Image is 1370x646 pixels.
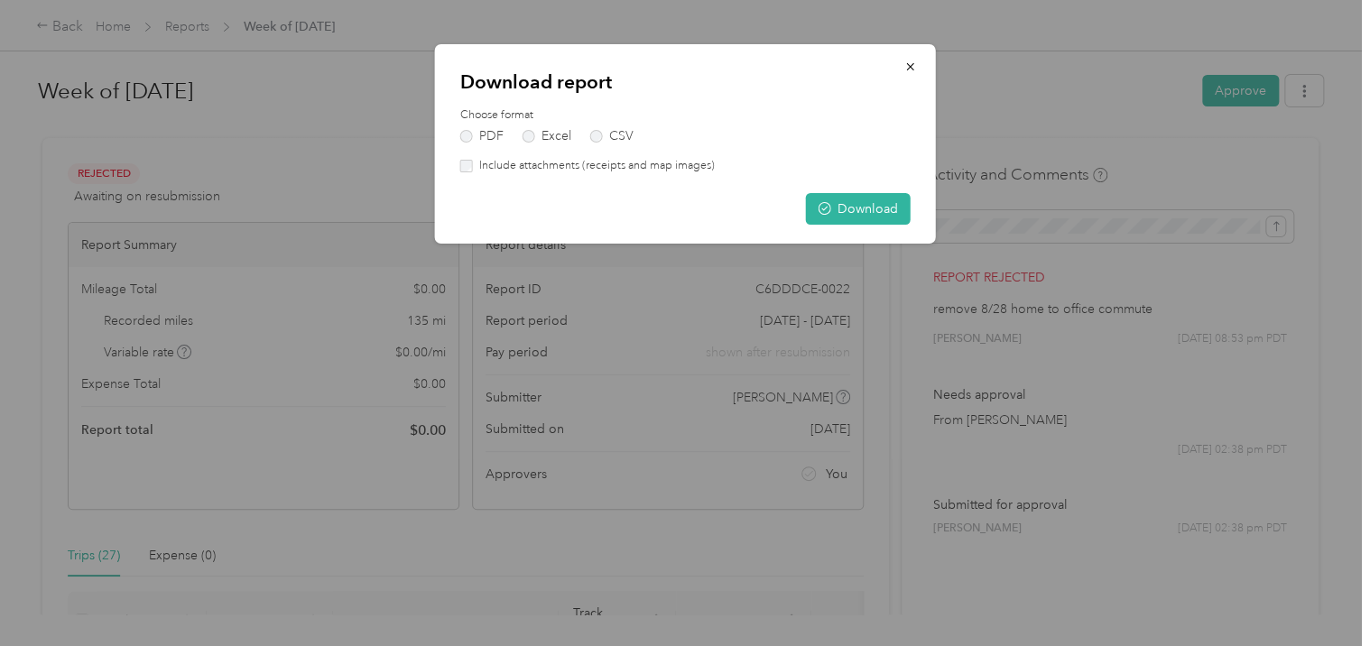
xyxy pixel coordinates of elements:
[460,107,911,124] label: Choose format
[460,69,911,95] p: Download report
[806,193,911,225] button: Download
[1269,545,1370,646] iframe: Everlance-gr Chat Button Frame
[473,158,715,174] label: Include attachments (receipts and map images)
[523,130,571,143] label: Excel
[460,130,504,143] label: PDF
[590,130,634,143] label: CSV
